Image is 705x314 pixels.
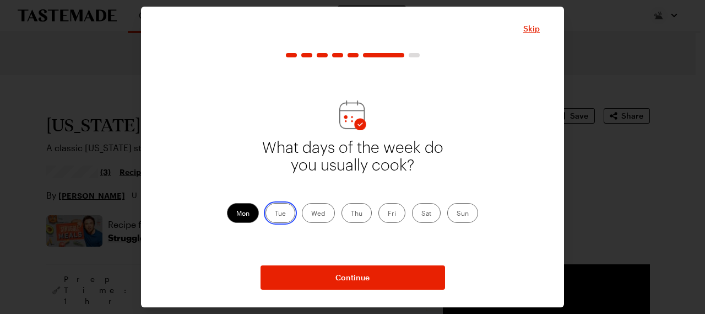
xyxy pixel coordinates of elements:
[227,203,259,223] label: Mon
[261,265,445,290] button: NextStepButton
[265,203,295,223] label: Tue
[302,203,335,223] label: Wed
[523,23,540,34] button: Close
[523,23,540,34] span: Skip
[335,272,370,283] span: Continue
[341,203,372,223] label: Thu
[260,139,445,196] p: What days of the week do you usually cook?
[447,203,478,223] label: Sun
[378,203,405,223] label: Fri
[412,203,441,223] label: Sat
